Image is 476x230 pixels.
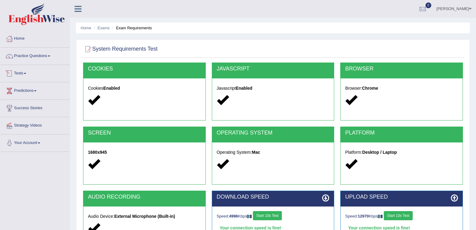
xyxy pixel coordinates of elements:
[378,215,383,218] img: ajax-loader-fb-connection.gif
[83,45,158,54] h2: System Requirements Test
[81,26,91,30] a: Home
[88,214,201,219] h5: Audio Device:
[217,194,330,200] h2: DOWNLOAD SPEED
[217,211,330,222] div: Speed: Kbps
[236,86,252,91] strong: Enabled
[0,82,70,98] a: Predictions
[103,86,120,91] strong: Enabled
[247,215,252,218] img: ajax-loader-fb-connection.gif
[88,150,107,155] strong: 1680x945
[362,86,378,91] strong: Chrome
[0,30,70,45] a: Home
[358,214,369,218] strong: 12970
[345,211,458,222] div: Speed: Kbps
[0,100,70,115] a: Success Stories
[345,130,458,136] h2: PLATFORM
[111,25,152,31] li: Exam Requirements
[345,194,458,200] h2: UPLOAD SPEED
[98,26,110,30] a: Exams
[88,130,201,136] h2: SCREEN
[217,150,330,155] h5: Operating System:
[229,214,238,218] strong: 4996
[217,130,330,136] h2: OPERATING SYSTEM
[253,211,282,220] button: Start 10s Test
[0,48,70,63] a: Practice Questions
[217,86,330,91] h5: Javascript
[384,211,413,220] button: Start 10s Test
[345,86,458,91] h5: Browser:
[252,150,260,155] strong: Mac
[88,194,201,200] h2: AUDIO RECORDING
[0,65,70,80] a: Tests
[425,2,432,8] span: 0
[345,66,458,72] h2: BROWSER
[114,214,175,219] strong: External Microphone (Built-in)
[0,135,70,150] a: Your Account
[217,66,330,72] h2: JAVASCRIPT
[0,117,70,132] a: Strategy Videos
[88,86,201,91] h5: Cookies
[88,66,201,72] h2: COOKIES
[345,150,458,155] h5: Platform:
[362,150,397,155] strong: Desktop / Laptop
